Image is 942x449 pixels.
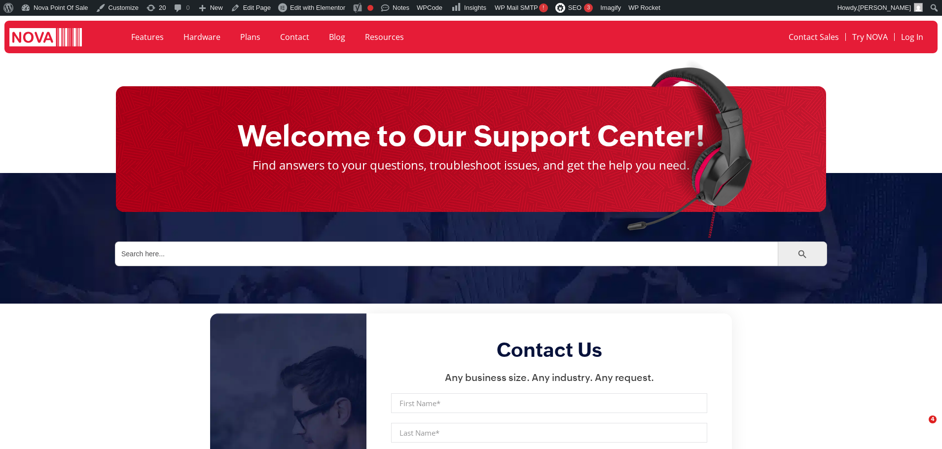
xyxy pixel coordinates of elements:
[568,4,581,11] span: SEO
[367,5,373,11] div: Focus keyphrase not set
[391,338,707,362] h3: Contact Us
[908,415,932,439] iframe: Intercom live chat
[391,423,707,443] input: Last Name*
[121,26,649,48] nav: Menu
[895,26,930,48] a: Log In
[115,242,778,266] input: Search here...
[846,26,894,48] a: Try NOVA
[464,4,486,11] span: Insights
[270,26,319,48] a: Contact
[782,26,845,48] a: Contact Sales
[355,26,414,48] a: Resources
[230,26,270,48] a: Plans
[290,4,345,11] span: Edit with Elementor
[174,26,230,48] a: Hardware
[391,372,707,383] h2: Any business size. Any industry. Any request.
[319,26,355,48] a: Blog
[253,156,689,174] p: Find answers to your questions, troubleshoot issues, and get the help you need.
[9,28,82,48] img: logo white
[391,393,707,413] input: First Name*
[929,415,937,423] span: 4
[858,4,911,11] span: [PERSON_NAME]
[539,3,548,12] span: !
[584,3,593,12] div: 3
[659,26,929,48] nav: Menu
[237,118,705,154] h2: Welcome to Our Support Center!
[121,26,174,48] a: Features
